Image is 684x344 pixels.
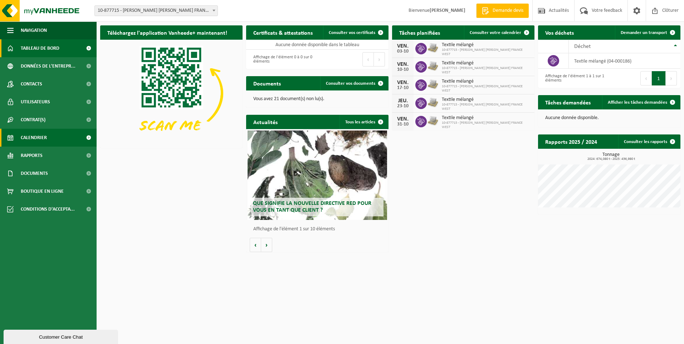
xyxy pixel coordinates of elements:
[396,85,410,90] div: 17-10
[464,25,534,40] a: Consulter votre calendrier
[100,25,234,39] h2: Téléchargez l'application Vanheede+ maintenant!
[542,152,680,161] h3: Tonnage
[442,66,531,75] span: 10-877715 - [PERSON_NAME] [PERSON_NAME] FRANCE WEST
[339,115,388,129] a: Tous les articles
[442,121,531,129] span: 10-877715 - [PERSON_NAME] [PERSON_NAME] FRANCE WEST
[246,115,285,129] h2: Actualités
[569,53,680,69] td: textile mélangé (04-000186)
[542,157,680,161] span: 2024: 674,080 t - 2025: 436,980 t
[476,4,529,18] a: Demande devis
[246,40,389,50] td: Aucune donnée disponible dans le tableau
[427,78,439,90] img: LP-PA-00000-WDN-11
[396,43,410,49] div: VEN.
[427,97,439,109] img: LP-PA-00000-WDN-11
[442,42,531,48] span: Textile mélangé
[442,84,531,93] span: 10-877715 - [PERSON_NAME] [PERSON_NAME] FRANCE WEST
[326,81,375,86] span: Consulter vos documents
[362,52,374,67] button: Previous
[21,147,43,164] span: Rapports
[666,71,677,85] button: Next
[253,227,385,232] p: Affichage de l'élément 1 sur 10 éléments
[21,21,47,39] span: Navigation
[21,39,59,57] span: Tableau de bord
[427,115,439,127] img: LP-PA-00000-WDN-11
[618,134,680,149] a: Consulter les rapports
[253,97,381,102] p: Vous avez 21 document(s) non lu(s).
[442,79,531,84] span: Textile mélangé
[21,182,64,200] span: Boutique en ligne
[640,71,652,85] button: Previous
[261,238,272,252] button: Volgende
[430,8,465,13] strong: [PERSON_NAME]
[246,25,320,39] h2: Certificats & attestations
[4,328,119,344] iframe: chat widget
[615,25,680,40] a: Demander un transport
[21,57,75,75] span: Données de l'entrepr...
[545,116,673,121] p: Aucune donnée disponible.
[652,71,666,85] button: 1
[621,30,667,35] span: Demander un transport
[608,100,667,105] span: Afficher les tâches demandées
[100,40,243,147] img: Download de VHEPlus App
[396,62,410,67] div: VEN.
[253,201,371,213] span: Que signifie la nouvelle directive RED pour vous en tant que client ?
[491,7,525,14] span: Demande devis
[323,25,388,40] a: Consulter vos certificats
[442,60,531,66] span: Textile mélangé
[602,95,680,109] a: Afficher les tâches demandées
[21,164,48,182] span: Documents
[427,42,439,54] img: LP-PA-00000-WDN-11
[21,200,75,218] span: Conditions d'accepta...
[94,5,218,16] span: 10-877715 - ADLER PELZER FRANCE WEST - MORNAC
[396,98,410,104] div: JEU.
[95,6,218,16] span: 10-877715 - ADLER PELZER FRANCE WEST - MORNAC
[396,116,410,122] div: VEN.
[392,25,447,39] h2: Tâches planifiées
[374,52,385,67] button: Next
[250,238,261,252] button: Vorige
[320,76,388,90] a: Consulter vos documents
[396,80,410,85] div: VEN.
[396,67,410,72] div: 10-10
[538,134,604,148] h2: Rapports 2025 / 2024
[442,97,531,103] span: Textile mélangé
[21,129,47,147] span: Calendrier
[329,30,375,35] span: Consulter vos certificats
[246,76,288,90] h2: Documents
[442,48,531,56] span: 10-877715 - [PERSON_NAME] [PERSON_NAME] FRANCE WEST
[442,115,531,121] span: Textile mélangé
[442,103,531,111] span: 10-877715 - [PERSON_NAME] [PERSON_NAME] FRANCE WEST
[21,75,42,93] span: Contacts
[21,111,45,129] span: Contrat(s)
[248,131,387,220] a: Que signifie la nouvelle directive RED pour vous en tant que client ?
[396,104,410,109] div: 23-10
[542,70,606,86] div: Affichage de l'élément 1 à 1 sur 1 éléments
[538,25,581,39] h2: Vos déchets
[427,60,439,72] img: LP-PA-00000-WDN-11
[396,49,410,54] div: 03-10
[396,122,410,127] div: 31-10
[250,51,314,67] div: Affichage de l'élément 0 à 0 sur 0 éléments
[574,44,591,49] span: Déchet
[21,93,50,111] span: Utilisateurs
[538,95,598,109] h2: Tâches demandées
[470,30,521,35] span: Consulter votre calendrier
